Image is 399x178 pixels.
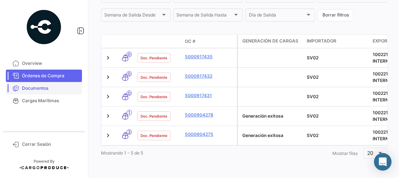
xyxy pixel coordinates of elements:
[185,92,234,99] a: 5000917431
[26,9,62,45] img: powered-by.png
[307,133,318,138] span: SV02
[134,38,182,44] datatable-header-cell: Estado Doc.
[141,94,167,100] span: Doc. Pendiente
[307,38,336,44] span: Importador
[307,113,318,119] span: SV02
[104,132,112,139] a: Expand/Collapse Row
[307,55,318,60] span: SV02
[104,74,112,81] a: Expand/Collapse Row
[127,52,132,57] span: 0
[249,14,305,19] span: Día de Salida
[141,133,167,138] span: Doc. Pendiente
[185,38,195,45] span: OC #
[101,150,143,156] span: Mostrando 1 - 5 de 5
[104,54,112,62] a: Expand/Collapse Row
[127,129,132,135] span: 3
[141,55,167,61] span: Doc. Pendiente
[185,73,234,79] a: 5000917432
[141,74,167,80] span: Doc. Pendiente
[185,131,234,138] a: 5000904275
[307,94,318,99] span: SV02
[368,150,374,156] span: 20
[127,71,132,77] span: 0
[6,82,82,94] a: Documentos
[22,60,79,67] span: Overview
[6,94,82,107] a: Cargas Marítimas
[22,141,79,148] span: Cerrar Sesión
[6,70,82,82] a: Órdenes de Compra
[242,113,301,119] div: Generación exitosa
[185,53,234,60] a: 5000917435
[332,151,358,156] span: Mostrar filas
[104,112,112,120] a: Expand/Collapse Row
[304,35,370,48] datatable-header-cell: Importador
[242,132,301,139] div: Generación exitosa
[242,38,298,44] span: Generación de cargas
[22,97,79,104] span: Cargas Marítimas
[307,74,318,80] span: SV02
[182,35,237,48] datatable-header-cell: OC #
[374,153,392,171] div: Abrir Intercom Messenger
[22,73,79,79] span: Órdenes de Compra
[6,57,82,70] a: Overview
[176,14,233,19] span: Semana de Salida Hasta
[22,85,79,92] span: Documentos
[127,90,132,96] span: 0
[141,113,167,119] span: Doc. Pendiente
[116,38,134,44] datatable-header-cell: Modo de Transporte
[318,9,354,21] button: Borrar filtros
[127,110,132,115] span: 1
[238,35,304,48] datatable-header-cell: Generación de cargas
[104,93,112,100] a: Expand/Collapse Row
[185,112,234,118] a: 5000904278
[104,14,161,19] span: Semana de Salida Desde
